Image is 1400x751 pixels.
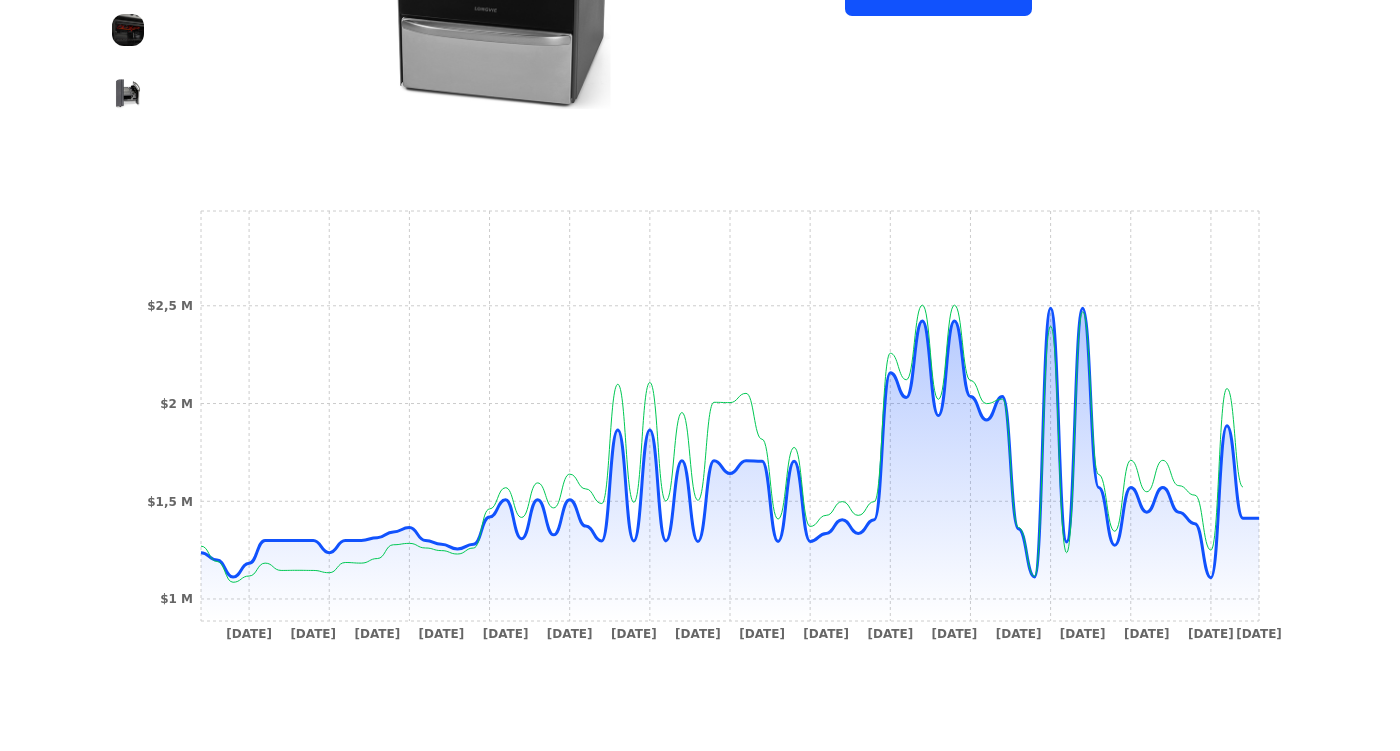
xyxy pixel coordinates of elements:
[160,592,193,606] tspan: $1 M
[1188,627,1234,641] tspan: [DATE]
[932,627,978,641] tspan: [DATE]
[147,299,193,313] tspan: $2,5 M
[547,627,593,641] tspan: [DATE]
[226,627,272,641] tspan: [DATE]
[675,627,721,641] tspan: [DATE]
[160,397,193,411] tspan: $2 M
[867,627,913,641] tspan: [DATE]
[290,627,336,641] tspan: [DATE]
[147,495,193,509] tspan: $1,5 M
[419,627,465,641] tspan: [DATE]
[611,627,657,641] tspan: [DATE]
[739,627,785,641] tspan: [DATE]
[1124,627,1170,641] tspan: [DATE]
[354,627,400,641] tspan: [DATE]
[1060,627,1106,641] tspan: [DATE]
[1236,627,1282,641] tspan: [DATE]
[112,78,144,110] img: Cocina A Gas Longvie 21601xt 60cm Inox Grill Eléctrico Color Acero Inoxidable
[803,627,849,641] tspan: [DATE]
[996,627,1042,641] tspan: [DATE]
[112,14,144,46] img: Cocina A Gas Longvie 21601xt 60cm Inox Grill Eléctrico Color Acero Inoxidable
[483,627,529,641] tspan: [DATE]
